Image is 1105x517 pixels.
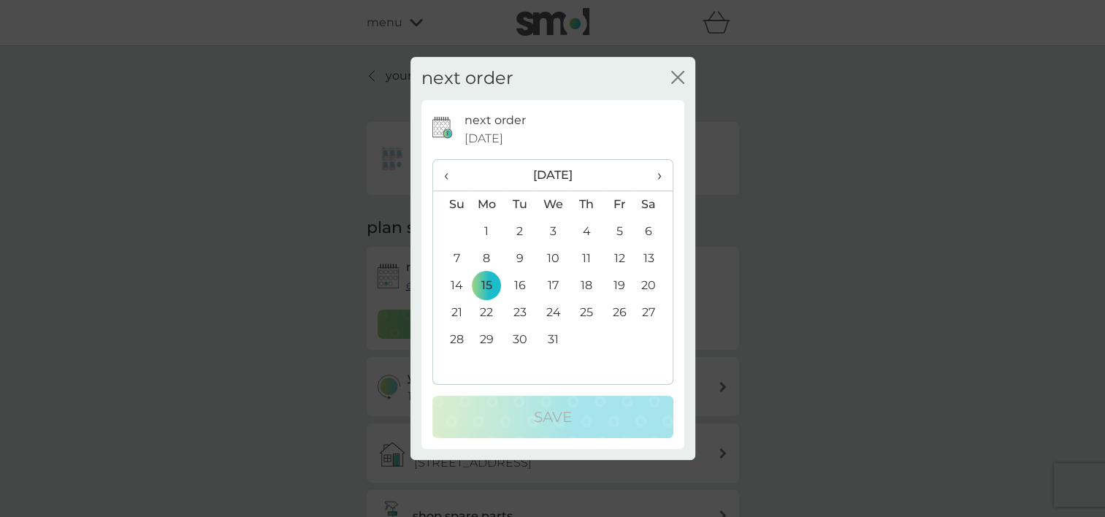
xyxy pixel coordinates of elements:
td: 11 [570,245,603,272]
td: 26 [603,299,636,326]
td: 9 [503,245,536,272]
td: 31 [536,326,570,353]
h2: next order [421,68,513,89]
th: Sa [635,191,672,218]
td: 13 [635,245,672,272]
th: Tu [503,191,536,218]
button: Save [432,396,673,438]
td: 5 [603,218,636,245]
td: 3 [536,218,570,245]
p: Save [534,405,572,429]
td: 12 [603,245,636,272]
span: › [646,160,661,191]
td: 14 [433,272,470,299]
td: 18 [570,272,603,299]
td: 10 [536,245,570,272]
td: 28 [433,326,470,353]
td: 15 [470,272,504,299]
td: 30 [503,326,536,353]
td: 19 [603,272,636,299]
td: 2 [503,218,536,245]
th: Th [570,191,603,218]
td: 29 [470,326,504,353]
td: 17 [536,272,570,299]
td: 4 [570,218,603,245]
th: [DATE] [470,160,636,191]
th: Su [433,191,470,218]
th: Fr [603,191,636,218]
p: next order [464,111,526,130]
td: 27 [635,299,672,326]
td: 25 [570,299,603,326]
td: 6 [635,218,672,245]
span: [DATE] [464,129,503,148]
th: We [536,191,570,218]
td: 20 [635,272,672,299]
td: 23 [503,299,536,326]
button: close [671,71,684,86]
span: ‹ [444,160,459,191]
td: 16 [503,272,536,299]
td: 8 [470,245,504,272]
th: Mo [470,191,504,218]
td: 7 [433,245,470,272]
td: 1 [470,218,504,245]
td: 22 [470,299,504,326]
td: 24 [536,299,570,326]
td: 21 [433,299,470,326]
